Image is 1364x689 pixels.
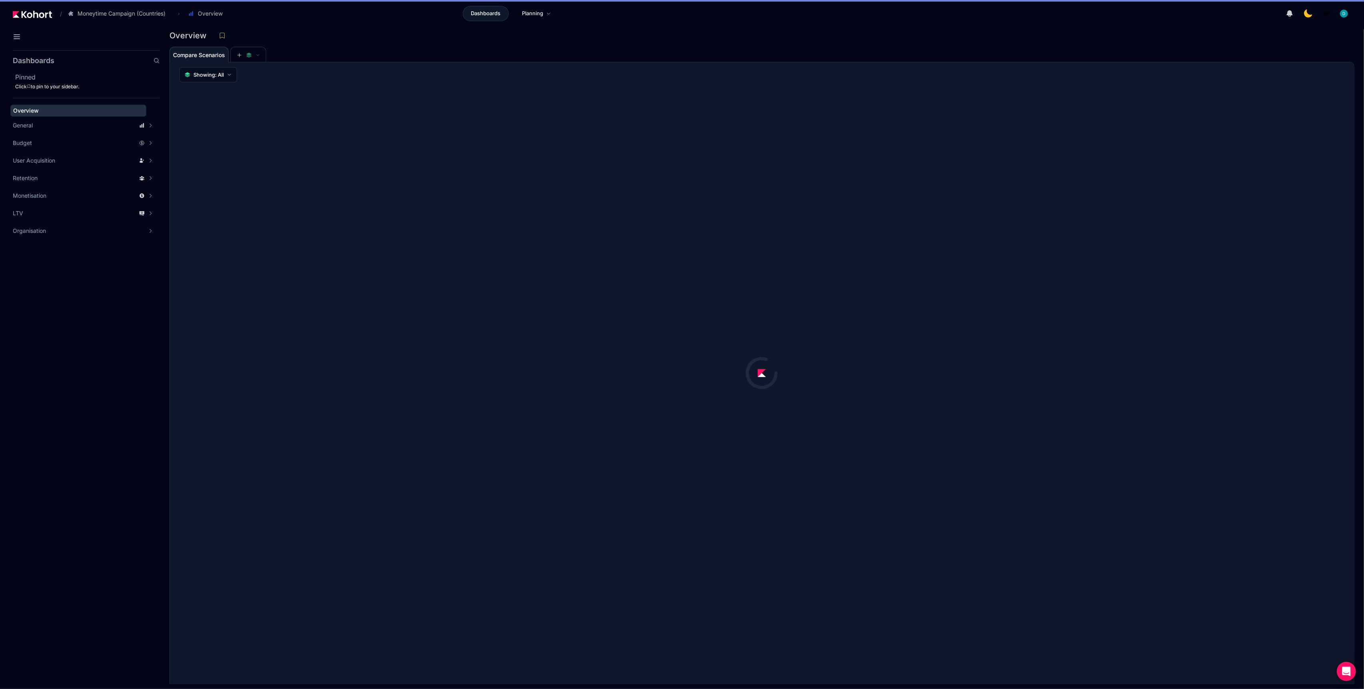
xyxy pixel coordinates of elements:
[1337,662,1356,681] div: Open Intercom Messenger
[13,209,23,217] span: LTV
[193,71,224,79] span: Showing: All
[78,10,165,18] span: Moneytime Campaign (Countries)
[15,72,160,82] h2: Pinned
[15,83,160,90] div: Click to pin to your sidebar.
[10,105,146,117] a: Overview
[522,10,543,18] span: Planning
[176,10,181,17] span: ›
[471,10,500,18] span: Dashboards
[13,121,33,129] span: General
[13,192,46,200] span: Monetisation
[13,107,39,114] span: Overview
[184,7,231,20] button: Overview
[173,52,225,58] span: Compare Scenarios
[54,10,62,18] span: /
[13,227,46,235] span: Organisation
[198,10,223,18] span: Overview
[179,67,237,82] button: Showing: All
[463,6,509,21] a: Dashboards
[13,174,38,182] span: Retention
[13,139,32,147] span: Budget
[169,32,211,40] h3: Overview
[1322,10,1330,18] img: logo_MoneyTimeLogo_1_20250619094856634230.png
[13,157,55,165] span: User Acquisition
[514,6,560,21] a: Planning
[64,7,174,20] button: Moneytime Campaign (Countries)
[13,57,54,64] h2: Dashboards
[13,11,52,18] img: Kohort logo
